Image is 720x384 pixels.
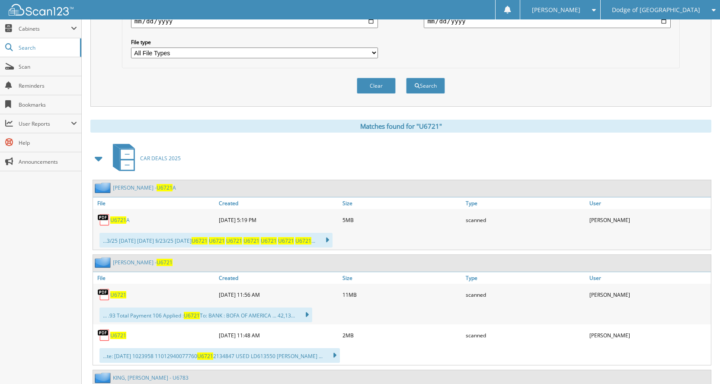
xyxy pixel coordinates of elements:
div: scanned [464,327,587,344]
div: scanned [464,286,587,303]
div: [DATE] 11:48 AM [217,327,340,344]
div: [PERSON_NAME] [587,286,711,303]
button: Clear [357,78,396,94]
div: [DATE] 5:19 PM [217,211,340,228]
span: U6721 [157,259,173,266]
span: U6721 [243,237,259,244]
img: folder2.png [95,182,113,193]
span: U6721 [261,237,277,244]
span: [PERSON_NAME] [532,7,580,13]
input: end [424,14,671,28]
span: U6721 [197,352,213,360]
span: User Reports [19,120,71,127]
a: Size [340,272,464,284]
input: start [131,14,378,28]
span: Search [19,44,76,51]
span: Scan [19,63,77,70]
img: PDF.png [97,213,110,226]
a: Size [340,197,464,209]
span: Announcements [19,158,77,165]
span: U6721 [226,237,242,244]
div: ...3/25 [DATE] [DATE] §/23/25 [DATE] ... [99,233,333,248]
a: [PERSON_NAME] -U6721A [113,184,176,191]
img: PDF.png [97,288,110,301]
a: [PERSON_NAME] -U6721 [113,259,173,266]
a: User [587,197,711,209]
a: U6721 [110,291,126,298]
span: U6721 [157,184,173,191]
img: scan123-logo-white.svg [9,4,74,16]
span: Dodge of [GEOGRAPHIC_DATA] [612,7,700,13]
div: [DATE] 11:56 AM [217,286,340,303]
a: KING, [PERSON_NAME] - U6783 [113,374,189,381]
div: scanned [464,211,587,228]
div: 11MB [340,286,464,303]
span: U6721 [278,237,294,244]
button: Search [406,78,445,94]
span: Bookmarks [19,101,77,108]
span: Cabinets [19,25,71,32]
img: PDF.png [97,329,110,342]
div: [PERSON_NAME] [587,211,711,228]
a: Created [217,272,340,284]
a: U6721 [110,332,126,339]
label: File type [131,38,378,46]
a: Type [464,197,587,209]
div: ...te: [DATE] 1023958 11012940077760 2134847 USED LD613550 [PERSON_NAME] ... [99,348,340,363]
span: U6721 [184,312,200,319]
a: Type [464,272,587,284]
span: U6721 [209,237,225,244]
a: File [93,197,217,209]
a: U6721A [110,216,130,224]
span: Help [19,139,77,146]
span: U6721 [192,237,208,244]
span: Reminders [19,82,77,89]
a: File [93,272,217,284]
div: ... .93 Total Payment 106 Applied : To: BANK : BOFA OF AMERICA ... 42,13... [99,308,312,322]
a: CAR DEALS 2025 [108,141,181,175]
img: folder2.png [95,257,113,268]
a: User [587,272,711,284]
div: 2MB [340,327,464,344]
a: Created [217,197,340,209]
span: U6721 [110,216,126,224]
span: U6721 [295,237,311,244]
div: 5MB [340,211,464,228]
img: folder2.png [95,372,113,383]
div: Matches found for "U6721" [90,120,711,133]
div: [PERSON_NAME] [587,327,711,344]
span: CAR DEALS 2025 [140,155,181,162]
